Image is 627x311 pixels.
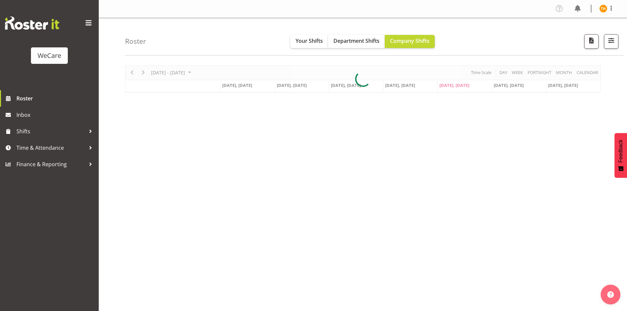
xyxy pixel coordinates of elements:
[607,291,614,298] img: help-xxl-2.png
[5,16,59,30] img: Rosterit website logo
[125,38,146,45] h4: Roster
[16,93,95,103] span: Roster
[290,35,328,48] button: Your Shifts
[604,34,618,49] button: Filter Shifts
[390,37,430,44] span: Company Shifts
[38,51,61,61] div: WeCare
[614,133,627,178] button: Feedback - Show survey
[16,143,86,153] span: Time & Attendance
[16,110,95,120] span: Inbox
[584,34,599,49] button: Download a PDF of the roster according to the set date range.
[328,35,385,48] button: Department Shifts
[16,159,86,169] span: Finance & Reporting
[385,35,435,48] button: Company Shifts
[16,126,86,136] span: Shifts
[296,37,323,44] span: Your Shifts
[599,5,607,13] img: tillie-hollyer11602.jpg
[618,140,624,163] span: Feedback
[333,37,379,44] span: Department Shifts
